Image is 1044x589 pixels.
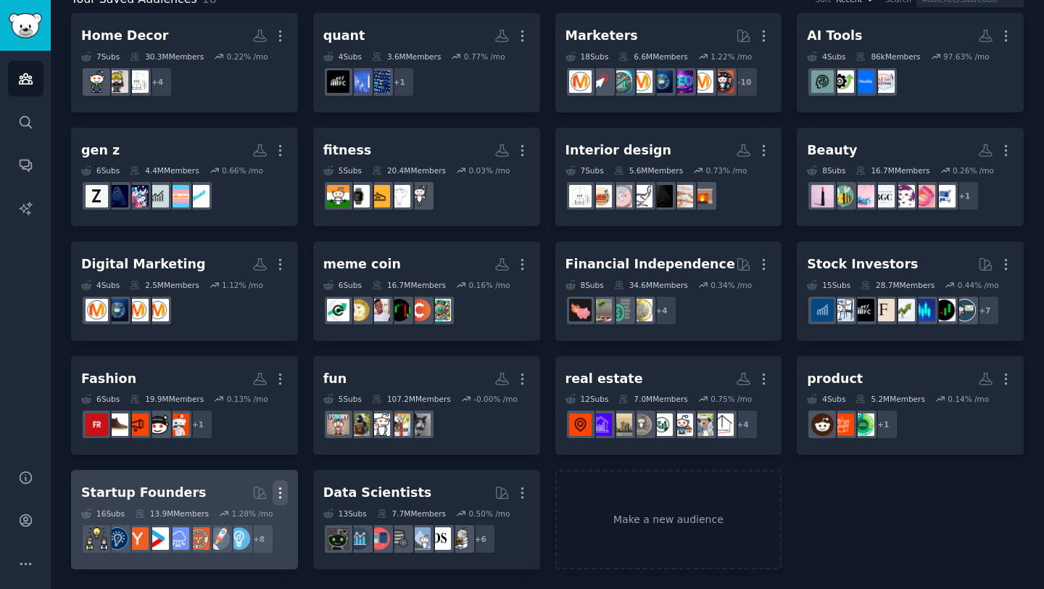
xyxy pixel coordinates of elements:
[811,70,834,93] img: AI_Tools_News
[187,527,210,550] img: EntrepreneurRideAlong
[81,27,168,45] div: Home Decor
[671,413,693,436] img: FirstTimeHomeBuyer
[323,255,401,273] div: meme coin
[408,413,431,436] img: memes
[86,70,108,93] img: DIY
[711,70,734,93] img: socialmedia
[464,52,505,62] div: 0.77 % /mo
[711,413,734,436] img: TorontoRealEstate
[323,141,372,160] div: fitness
[227,52,268,62] div: 0.22 % /mo
[569,70,592,93] img: advertising
[372,280,446,290] div: 16.7M Members
[130,165,199,176] div: 4.4M Members
[614,280,688,290] div: 34.6M Members
[555,356,782,456] a: real estate12Subs7.0MMembers0.75% /mo+4TorontoRealEstaterealtorsFirstTimeHomeBuyerpersonalfinance...
[327,527,349,550] img: data
[852,413,874,436] img: ProductMarketing
[244,524,274,554] div: + 8
[327,70,349,93] img: FinancialCareers
[953,165,994,176] div: 0.26 % /mo
[106,185,128,207] img: GenAlpha
[469,508,510,519] div: 0.50 % /mo
[81,508,125,519] div: 16 Sub s
[323,370,347,388] div: fun
[227,394,268,404] div: 0.13 % /mo
[610,299,632,321] img: FinancialPlanning
[142,67,173,97] div: + 4
[832,70,854,93] img: AItoolsCatalog
[832,185,854,207] img: AsianBeauty
[953,299,976,321] img: stocks
[222,280,263,290] div: 1.12 % /mo
[948,394,989,404] div: 0.14 % /mo
[671,70,693,93] img: SEO
[465,524,496,554] div: + 6
[555,13,782,112] a: Marketers18Subs6.6MMembers1.22% /mo+10socialmediamarketingSEOdigital_marketingDigitalMarketingAff...
[9,13,42,38] img: GummySearch logo
[313,128,540,227] a: fitness5Subs20.4MMembers0.03% /mobodyweightfitnessFitnessxxfitnessAppleWatchFitnessFitness_India
[832,413,854,436] img: NewProductPorn
[469,165,510,176] div: 0.03 % /mo
[81,255,206,273] div: Digital Marketing
[126,70,149,93] img: InteriorDesign
[71,13,298,112] a: Home Decor7Subs30.3MMembers0.22% /mo+4InteriorDesignRenovationsDIY
[630,70,652,93] img: DigitalMarketing
[872,299,895,321] img: finance
[313,242,540,341] a: meme coin6Subs16.7MMembers0.16% /momemecoinsCryptoCurrencyCryptoMarketsMemecoinhubdogecoinCryptoM...
[347,185,370,207] img: AppleWatchFitness
[630,299,652,321] img: UKPersonalFinance
[650,70,673,93] img: digital_marketing
[323,165,362,176] div: 5 Sub s
[368,527,390,550] img: datasets
[327,185,349,207] img: Fitness_India
[106,527,128,550] img: Entrepreneurship
[892,185,915,207] img: MakeupAddiction
[126,413,149,436] img: AltFashion
[81,141,120,160] div: gen z
[167,413,189,436] img: IndianFashionAddicts
[852,185,874,207] img: BeautyBoxes
[630,185,652,207] img: malelivingspace
[565,27,638,45] div: Marketers
[589,413,612,436] img: realestatedaily
[943,52,990,62] div: 97.63 % /mo
[71,356,298,456] a: Fashion6Subs19.9MMembers0.13% /mo+1IndianFashionAddictsstreetwearAltFashionmalefashionadviceFashi...
[647,295,677,326] div: + 4
[71,242,298,341] a: Digital Marketing4Subs2.5MMembers1.12% /momarketingAskMarketingdigital_marketingDigitalMarketing
[408,299,431,321] img: CryptoCurrency
[618,394,687,404] div: 7.0M Members
[106,299,128,321] img: digital_marketing
[933,185,956,207] img: indianbeautyhauls
[368,413,390,436] img: daddit
[807,165,845,176] div: 8 Sub s
[86,527,108,550] img: growmybusiness
[81,280,120,290] div: 4 Sub s
[313,470,540,569] a: Data Scientists13Subs7.7MMembers0.50% /mo+6MachineLearningdatasciencestatisticsdataengineeringdat...
[347,413,370,436] img: PointlessStories
[892,299,915,321] img: investing
[565,52,609,62] div: 18 Sub s
[372,394,451,404] div: 107.2M Members
[565,280,604,290] div: 8 Sub s
[126,185,149,207] img: teenagers
[323,484,431,502] div: Data Scientists
[372,165,446,176] div: 20.4M Members
[313,13,540,112] a: quant4Subs3.6MMembers0.77% /mo+1algotradingquant_hftFinancialCareers
[327,413,349,436] img: funny
[565,165,604,176] div: 7 Sub s
[614,165,683,176] div: 5.6M Members
[691,413,713,436] img: realtors
[569,413,592,436] img: CommercialRealEstate
[630,413,652,436] img: IndiaInvestments
[81,52,120,62] div: 7 Sub s
[86,185,108,207] img: GenZ
[327,299,349,321] img: CryptoMoonShots
[797,13,1024,112] a: AI Tools4Subs86kMembers97.63% /moAIToolTestingAiHustletoolsAItoolsCatalogAI_Tools_News
[347,70,370,93] img: quant_hft
[106,413,128,436] img: malefashionadvice
[81,394,120,404] div: 6 Sub s
[565,141,671,160] div: Interior design
[167,527,189,550] img: SaaS
[610,185,632,207] img: DesignMyRoom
